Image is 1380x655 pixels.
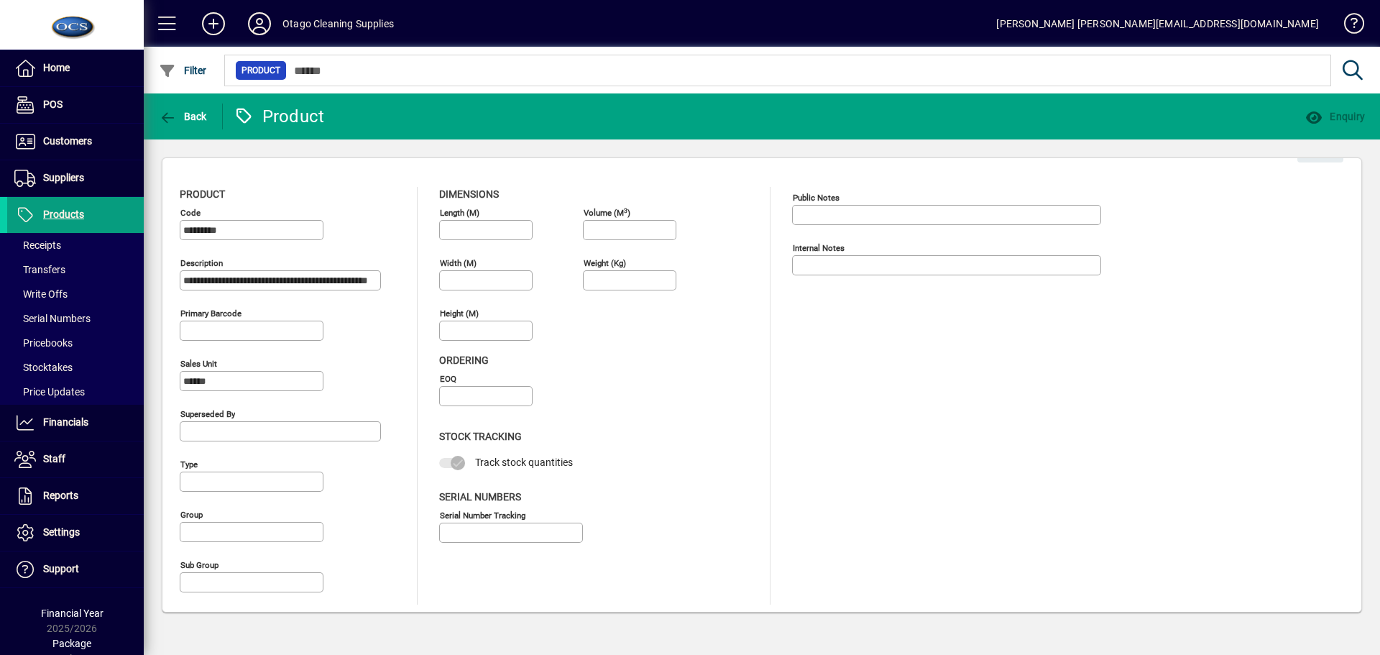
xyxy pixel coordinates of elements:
a: Settings [7,515,144,551]
mat-label: Code [180,208,201,218]
span: Financial Year [41,608,103,619]
span: Track stock quantities [475,457,573,468]
a: Serial Numbers [7,306,144,331]
div: Product [234,105,325,128]
a: Support [7,551,144,587]
mat-label: Weight (Kg) [584,258,626,268]
span: POS [43,99,63,110]
mat-label: Volume (m ) [584,208,630,218]
span: Customers [43,135,92,147]
mat-label: Sales unit [180,359,217,369]
a: POS [7,87,144,123]
span: Product [241,63,280,78]
mat-label: EOQ [440,374,456,384]
span: Suppliers [43,172,84,183]
span: Home [43,62,70,73]
mat-label: Width (m) [440,258,477,268]
button: Add [190,11,236,37]
span: Pricebooks [14,337,73,349]
sup: 3 [624,206,627,214]
span: Product [180,188,225,200]
a: Financials [7,405,144,441]
mat-label: Length (m) [440,208,479,218]
mat-label: Serial Number tracking [440,510,525,520]
span: Serial Numbers [14,313,91,324]
a: Suppliers [7,160,144,196]
span: Serial Numbers [439,491,521,503]
a: Pricebooks [7,331,144,355]
span: Stocktakes [14,362,73,373]
button: Back [155,104,211,129]
a: Transfers [7,257,144,282]
a: Reports [7,478,144,514]
span: Products [43,209,84,220]
button: Edit [1297,137,1343,162]
mat-label: Sub group [180,560,218,570]
span: Price Updates [14,386,85,398]
span: Dimensions [439,188,499,200]
mat-label: Public Notes [793,193,839,203]
button: Filter [155,58,211,83]
a: Price Updates [7,380,144,404]
a: Stocktakes [7,355,144,380]
mat-label: Primary barcode [180,308,241,319]
a: Home [7,50,144,86]
div: Otago Cleaning Supplies [282,12,394,35]
span: Package [52,638,91,649]
a: Knowledge Base [1333,3,1362,50]
mat-label: Type [180,459,198,470]
span: Stock Tracking [439,431,522,442]
span: Reports [43,490,78,501]
a: Staff [7,441,144,477]
span: Receipts [14,239,61,251]
mat-label: Superseded by [180,409,235,419]
div: [PERSON_NAME] [PERSON_NAME][EMAIL_ADDRESS][DOMAIN_NAME] [996,12,1319,35]
span: Financials [43,416,88,428]
span: Filter [159,65,207,76]
mat-label: Group [180,510,203,520]
mat-label: Internal Notes [793,243,845,253]
mat-label: Description [180,258,223,268]
app-page-header-button: Back [144,104,223,129]
span: Transfers [14,264,65,275]
a: Receipts [7,233,144,257]
a: Write Offs [7,282,144,306]
mat-label: Height (m) [440,308,479,319]
a: Customers [7,124,144,160]
span: Staff [43,453,65,464]
span: Write Offs [14,288,68,300]
span: Settings [43,526,80,538]
span: Back [159,111,207,122]
span: Support [43,563,79,574]
span: Ordering [439,354,489,366]
button: Profile [236,11,282,37]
